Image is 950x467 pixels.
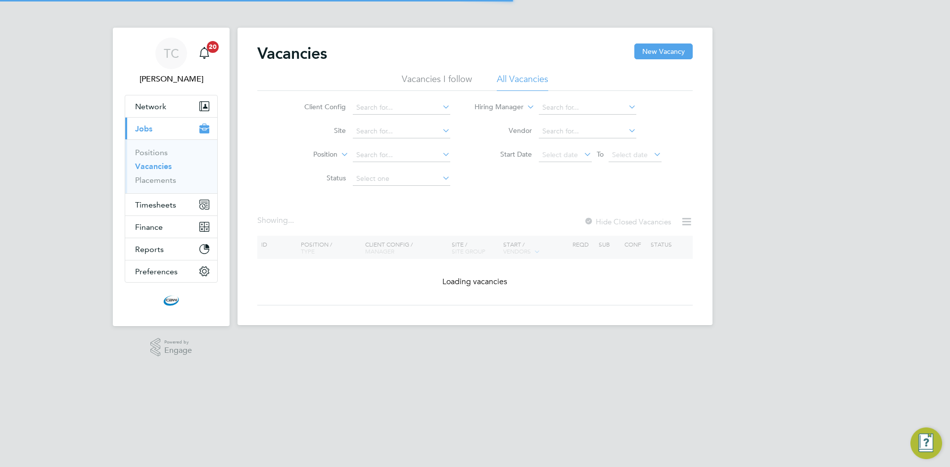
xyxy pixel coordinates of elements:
span: Jobs [135,124,152,133]
input: Search for... [539,101,636,115]
button: Reports [125,238,217,260]
span: Reports [135,245,164,254]
label: Client Config [289,102,346,111]
li: All Vacancies [497,73,548,91]
input: Select one [353,172,450,186]
label: Position [281,150,337,160]
div: Jobs [125,139,217,193]
label: Start Date [475,150,532,159]
a: Positions [135,148,168,157]
button: Jobs [125,118,217,139]
a: Vacancies [135,162,172,171]
span: Timesheets [135,200,176,210]
span: 20 [207,41,219,53]
button: Timesheets [125,194,217,215]
label: Site [289,126,346,135]
label: Vendor [475,126,532,135]
li: Vacancies I follow [402,73,472,91]
button: Engage Resource Center [910,427,942,459]
a: Powered byEngage [150,338,192,357]
span: ... [288,215,294,225]
span: To [594,148,607,161]
button: New Vacancy [634,43,693,59]
h2: Vacancies [257,43,327,63]
label: Status [289,173,346,182]
label: Hiring Manager [467,102,523,112]
a: Placements [135,175,176,185]
span: Preferences [135,267,178,276]
img: cbwstaffingsolutions-logo-retina.png [163,293,179,308]
input: Search for... [353,101,450,115]
span: TC [164,47,179,60]
button: Preferences [125,260,217,282]
span: Select date [542,150,578,159]
div: Showing [257,215,296,226]
button: Finance [125,216,217,238]
span: Select date [612,150,648,159]
input: Search for... [353,125,450,138]
a: TC[PERSON_NAME] [125,38,218,85]
nav: Main navigation [113,28,230,326]
input: Search for... [353,148,450,162]
a: 20 [194,38,214,69]
span: Engage [164,346,192,355]
span: Powered by [164,338,192,346]
span: Network [135,102,166,111]
a: Go to home page [125,293,218,308]
label: Hide Closed Vacancies [584,217,671,226]
span: Tom Cheek [125,73,218,85]
span: Finance [135,222,163,232]
button: Network [125,95,217,117]
input: Search for... [539,125,636,138]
